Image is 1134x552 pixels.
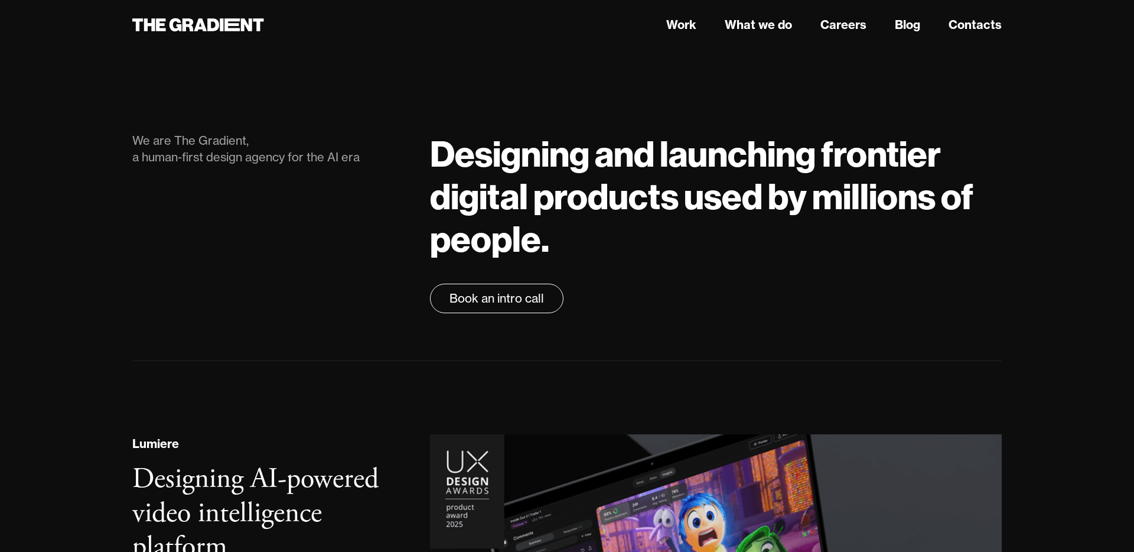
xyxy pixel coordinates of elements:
[949,16,1002,34] a: Contacts
[895,16,920,34] a: Blog
[430,132,1002,260] h1: Designing and launching frontier digital products used by millions of people.
[666,16,696,34] a: Work
[132,435,179,453] div: Lumiere
[725,16,792,34] a: What we do
[430,284,563,313] a: Book an intro call
[820,16,866,34] a: Careers
[132,132,406,165] div: We are The Gradient, a human-first design agency for the AI era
